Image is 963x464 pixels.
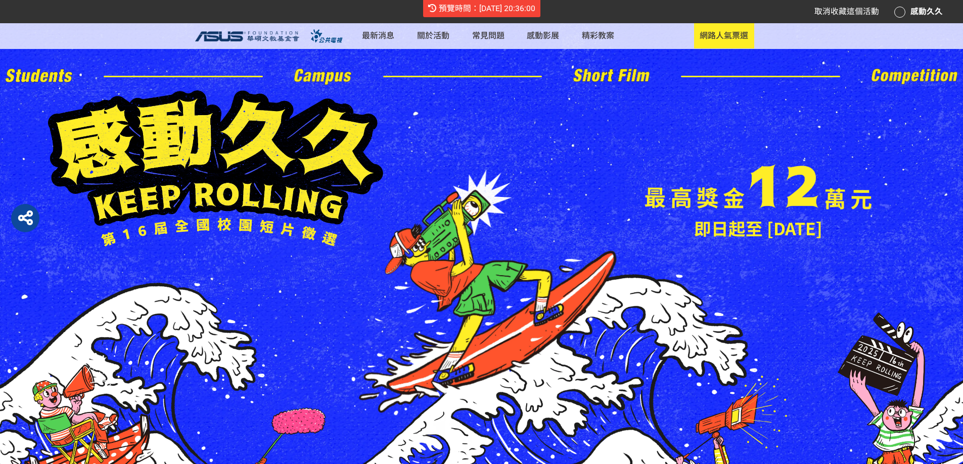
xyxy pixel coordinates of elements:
span: 賽制規範 [417,45,449,57]
img: PTS [305,29,351,43]
a: 活動附件 [394,62,472,81]
img: 感動久久 [645,164,872,210]
img: Students [6,69,72,82]
span: 網路人氣票選 [700,29,748,41]
span: 取消收藏這個活動 [814,7,879,16]
a: 注意事項 [394,82,472,101]
img: ASUS [195,31,299,41]
img: 感動久久 [332,175,631,420]
span: 預覽時間：[DATE] 20:36:00 [439,4,535,13]
img: Film [573,69,650,82]
a: 常見問題 [466,23,510,48]
img: Campus [294,69,351,85]
a: 活動概念 [394,22,472,42]
p: 即日起至 [DATE] [645,216,872,241]
a: 感動影展 [521,23,565,48]
a: 精彩教案 [576,23,620,48]
img: Competition [872,69,957,84]
a: 最新消息 [356,23,400,48]
img: 感動久久 [48,90,388,247]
